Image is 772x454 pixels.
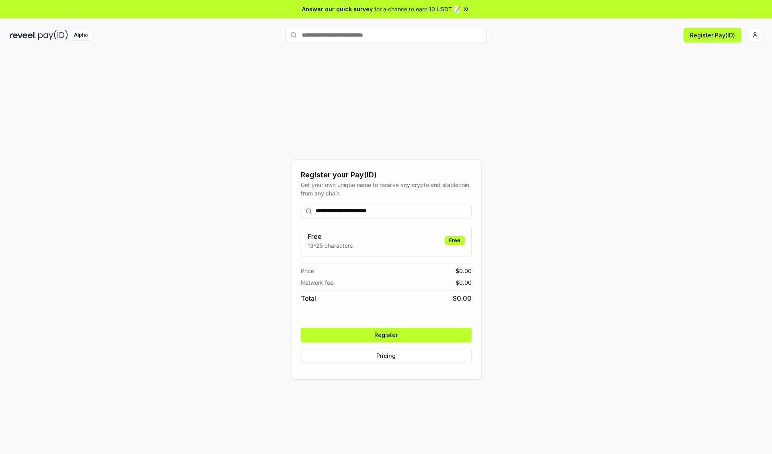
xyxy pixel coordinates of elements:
[10,30,37,40] img: reveel_dark
[301,349,472,363] button: Pricing
[301,169,472,181] div: Register your Pay(ID)
[453,294,472,303] span: $ 0.00
[374,5,460,13] span: for a chance to earn 10 USDT 📝
[445,236,465,245] div: Free
[684,28,741,42] button: Register Pay(ID)
[301,294,316,303] span: Total
[301,328,472,342] button: Register
[308,232,353,241] h3: Free
[456,267,472,275] span: $ 0.00
[70,30,92,40] div: Alpha
[38,30,68,40] img: pay_id
[308,241,353,250] p: 13-25 characters
[456,278,472,287] span: $ 0.00
[301,181,472,197] div: Get your own unique name to receive any crypto and stablecoin, from any chain
[302,5,373,13] span: Answer our quick survey
[301,267,314,275] span: Price
[301,278,333,287] span: Network fee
